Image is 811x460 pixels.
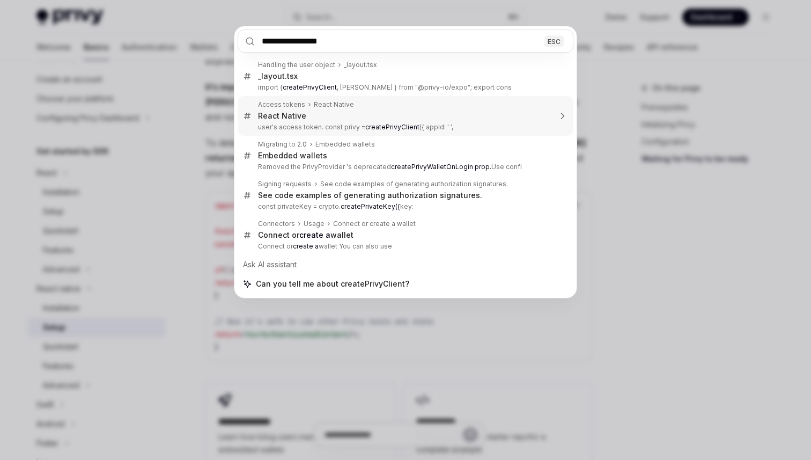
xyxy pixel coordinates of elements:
b: createPrivyClient [283,83,337,91]
p: const privateKey = crypto. key: [258,202,551,211]
div: ESC [544,35,564,47]
div: React Native [258,111,306,121]
div: Connectors [258,220,295,228]
div: Ask AI assistant [238,255,573,274]
div: Usage [304,220,325,228]
div: _layout.tsx [258,71,298,81]
p: user's access token. const privy = ({ appId: ' ', [258,123,551,132]
div: Access tokens [258,100,305,109]
div: Migrating to 2.0 [258,140,307,149]
div: React Native [314,100,354,109]
div: See code examples of generating authorization signatures. [320,180,508,188]
div: Signing requests [258,180,312,188]
b: createPrivyClient [365,123,419,131]
b: createPrivyWalletOnLogin prop. [391,163,491,171]
div: Connect or wallet [258,230,353,240]
div: Embedded wallets [258,151,327,160]
p: import { , [PERSON_NAME] } from "@privy-io/expo"; export cons [258,83,551,92]
p: Removed the PrivyProvider 's deprecated Use confi [258,163,551,171]
div: Embedded wallets [315,140,375,149]
p: Connect or wallet You can also use [258,242,551,251]
b: create a [293,242,319,250]
b: createPrivateKey({ [341,202,400,210]
div: Connect or create a wallet [333,220,416,228]
div: _layout.tsx [344,61,377,69]
div: See code examples of generating authorization signatures. [258,191,482,200]
b: create a [299,230,330,239]
span: Can you tell me about createPrivyClient? [256,279,409,289]
div: Handling the user object [258,61,335,69]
